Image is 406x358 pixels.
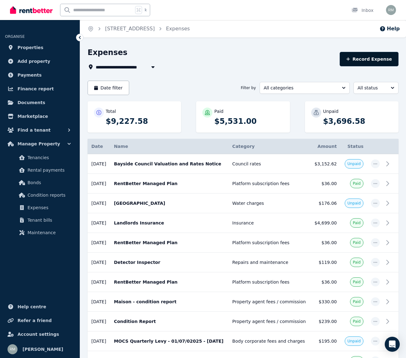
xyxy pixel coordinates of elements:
span: Paid [353,240,361,245]
td: $239.00 [310,312,340,331]
p: Condition Report [114,318,225,325]
th: Amount [310,139,340,154]
span: All categories [264,85,337,91]
span: Account settings [18,330,59,338]
a: Help centre [5,300,75,313]
span: Paid [353,299,361,304]
div: Open Intercom Messenger [385,337,400,352]
td: Property agent fees / commission [229,292,311,312]
span: Properties [18,44,43,51]
a: Tenancies [8,151,72,164]
span: Find a tenant [18,126,51,134]
span: Tenancies [28,154,70,161]
span: Unpaid [348,339,361,344]
span: [PERSON_NAME] [23,345,63,353]
nav: Breadcrumb [80,20,197,38]
span: Maintenance [28,229,70,236]
a: Expenses [8,201,72,214]
td: Insurance [229,213,311,233]
a: Payments [5,69,75,81]
td: [DATE] [88,292,110,312]
td: Body corporate fees and charges [229,331,311,351]
p: $5,531.00 [214,116,283,126]
span: All status [358,85,386,91]
span: Paid [353,220,361,225]
span: Help centre [18,303,46,310]
button: All status [353,82,398,94]
span: Condition reports [28,191,70,199]
button: All categories [260,82,350,94]
span: ORGANISE [5,34,25,39]
a: Marketplace [5,110,75,123]
a: Account settings [5,328,75,340]
a: Finance report [5,83,75,95]
span: Paid [353,181,361,186]
span: Rental payments [28,166,70,174]
td: [DATE] [88,272,110,292]
td: $119.00 [310,253,340,272]
p: Paid [214,108,223,114]
td: [DATE] [88,154,110,174]
p: [GEOGRAPHIC_DATA] [114,200,225,206]
span: Expenses [28,204,70,211]
span: Unpaid [348,201,361,206]
span: Add property [18,58,50,65]
span: Marketplace [18,113,48,120]
a: Add property [5,55,75,68]
span: Tenant bills [28,216,70,224]
button: Date filter [88,81,129,95]
td: $330.00 [310,292,340,312]
th: Status [341,139,367,154]
td: $36.00 [310,233,340,253]
td: $195.00 [310,331,340,351]
span: Filter by [241,85,256,90]
p: Unpaid [323,108,338,114]
span: Paid [353,260,361,265]
a: [STREET_ADDRESS] [105,26,155,32]
span: Payments [18,71,42,79]
p: $9,227.58 [106,116,175,126]
a: Expenses [166,26,190,32]
td: Platform subscription fees [229,233,311,253]
a: Refer a friend [5,314,75,327]
td: Council rates [229,154,311,174]
th: Date [88,139,110,154]
td: $3,152.62 [310,154,340,174]
span: Paid [353,280,361,285]
p: Detector Inspector [114,259,225,265]
td: [DATE] [88,233,110,253]
td: $36.00 [310,174,340,194]
th: Name [110,139,228,154]
button: Record Expense [340,52,398,66]
span: k [145,8,147,13]
td: [DATE] [88,253,110,272]
p: Bayside Council Valuation and Rates Notice [114,161,225,167]
span: Paid [353,319,361,324]
a: Bonds [8,176,72,189]
td: Platform subscription fees [229,272,311,292]
span: Manage Property [18,140,60,148]
p: Landlords Insurance [114,220,225,226]
img: Ross Metherell [8,344,18,354]
button: Help [379,25,400,33]
img: RentBetter [10,5,53,15]
td: Property agent fees / commission [229,312,311,331]
a: Tenant bills [8,214,72,226]
td: [DATE] [88,331,110,351]
p: RentBetter Managed Plan [114,180,225,187]
a: Documents [5,96,75,109]
span: Refer a friend [18,317,52,324]
td: Water charges [229,194,311,213]
span: Documents [18,99,45,106]
p: RentBetter Managed Plan [114,279,225,285]
td: [DATE] [88,213,110,233]
td: Platform subscription fees [229,174,311,194]
div: Inbox [352,7,373,13]
a: Condition reports [8,189,72,201]
p: MOCS Quarterly Levy - 01/07/02025 - [DATE] [114,338,225,344]
h1: Expenses [88,48,127,58]
button: Manage Property [5,138,75,150]
th: Category [229,139,311,154]
span: Unpaid [348,161,361,166]
button: Find a tenant [5,124,75,136]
